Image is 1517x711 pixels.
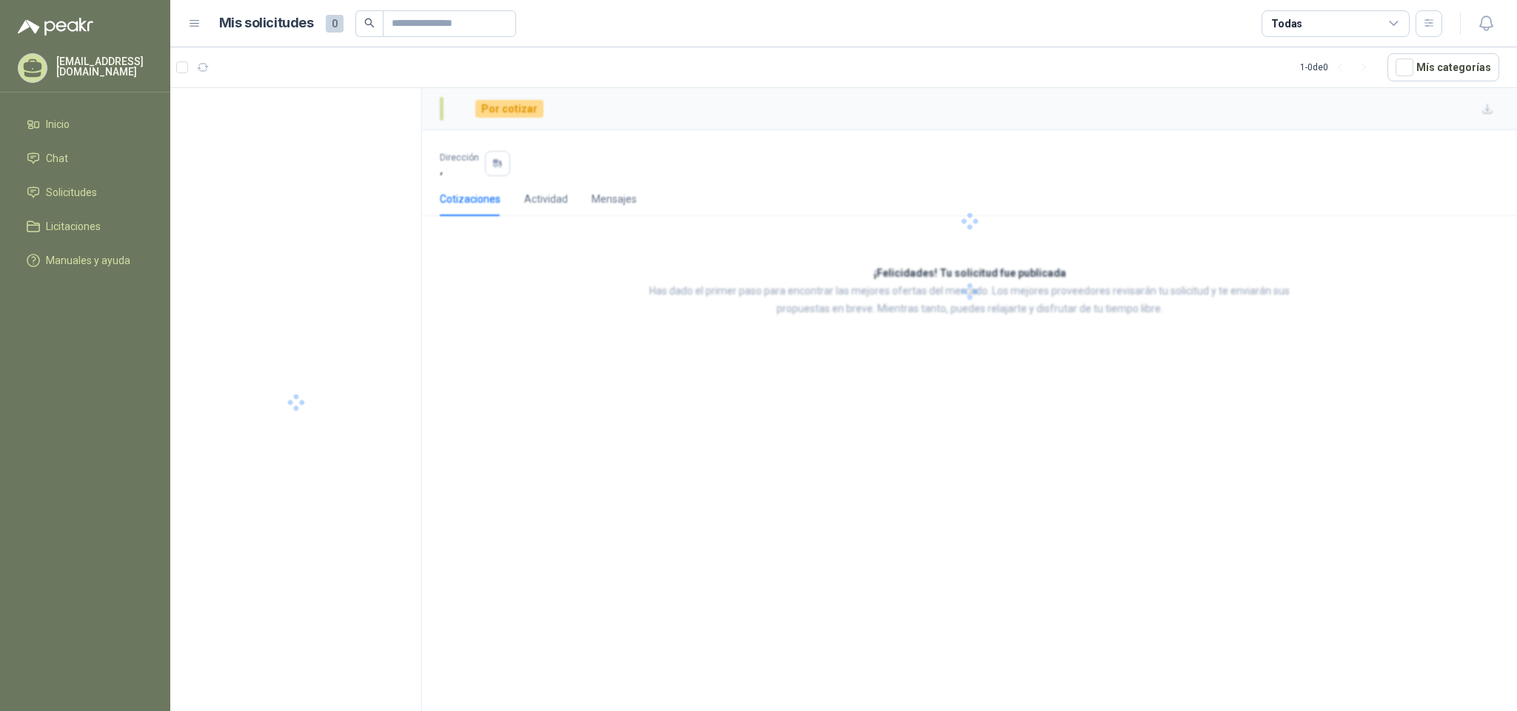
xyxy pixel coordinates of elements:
[364,18,375,28] span: search
[18,144,153,172] a: Chat
[56,56,153,77] p: [EMAIL_ADDRESS][DOMAIN_NAME]
[219,13,314,34] h1: Mis solicitudes
[18,212,153,240] a: Licitaciones
[1387,53,1499,81] button: Mís categorías
[46,184,97,201] span: Solicitudes
[1271,16,1302,32] div: Todas
[46,116,70,132] span: Inicio
[18,178,153,206] a: Solicitudes
[46,150,68,166] span: Chat
[18,18,93,36] img: Logo peakr
[1300,55,1376,79] div: 1 - 0 de 0
[46,252,130,269] span: Manuales y ayuda
[46,218,101,235] span: Licitaciones
[18,110,153,138] a: Inicio
[326,15,344,33] span: 0
[18,246,153,274] a: Manuales y ayuda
